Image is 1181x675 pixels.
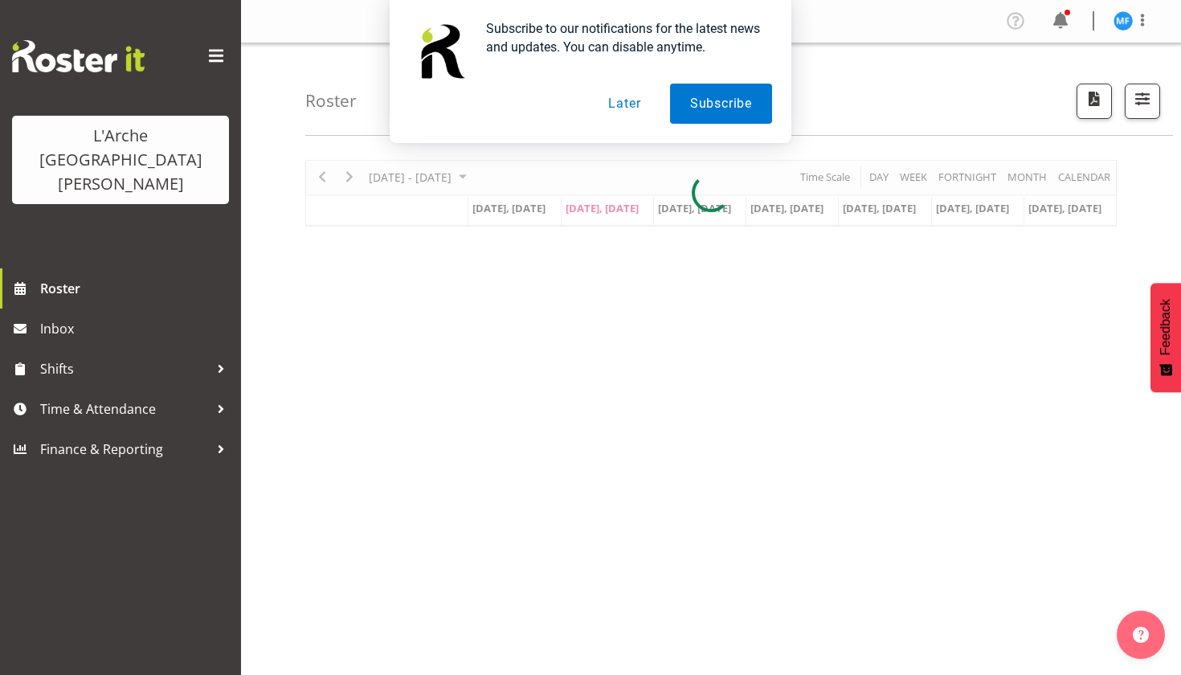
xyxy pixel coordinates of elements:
div: Subscribe to our notifications for the latest news and updates. You can disable anytime. [473,19,772,56]
span: Shifts [40,357,209,381]
button: Feedback - Show survey [1150,283,1181,392]
div: L'Arche [GEOGRAPHIC_DATA][PERSON_NAME] [28,124,213,196]
span: Finance & Reporting [40,437,209,461]
img: help-xxl-2.png [1133,627,1149,643]
span: Inbox [40,317,233,341]
button: Later [588,84,660,124]
button: Subscribe [670,84,772,124]
span: Time & Attendance [40,397,209,421]
span: Roster [40,276,233,301]
img: notification icon [409,19,473,84]
span: Feedback [1159,299,1173,355]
